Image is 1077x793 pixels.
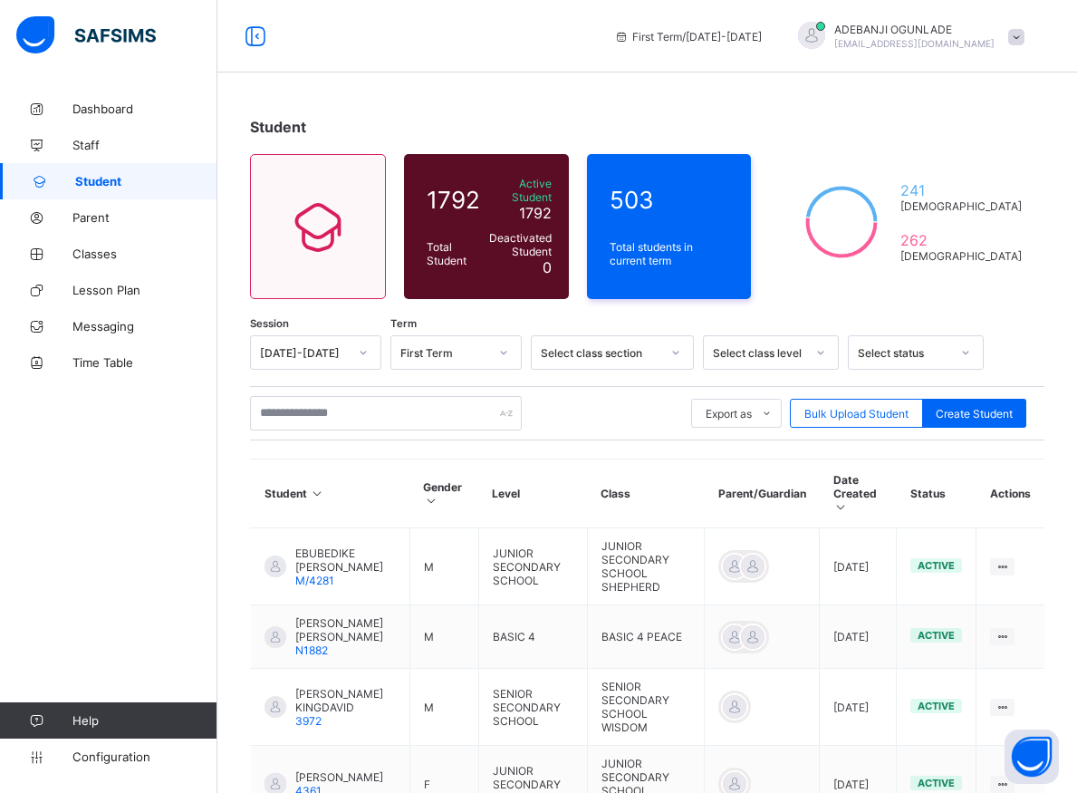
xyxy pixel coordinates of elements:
span: N1882 [295,643,328,657]
span: M/4281 [295,574,334,587]
span: ADEBANJI OGUNLADE [834,23,995,36]
th: Class [587,459,705,528]
i: Sort in Ascending Order [833,500,849,514]
span: Student [75,174,217,189]
span: active [918,559,955,572]
span: Time Table [72,355,217,370]
span: [EMAIL_ADDRESS][DOMAIN_NAME] [834,38,995,49]
th: Level [478,459,587,528]
span: [DEMOGRAPHIC_DATA] [900,199,1022,213]
div: Select status [858,346,950,360]
span: Deactivated Student [489,231,552,258]
th: Student [251,459,410,528]
span: 262 [900,231,1022,249]
div: Select class section [541,346,660,360]
span: 503 [610,186,729,214]
span: Session [250,317,289,330]
span: [DEMOGRAPHIC_DATA] [900,249,1022,263]
td: M [409,605,478,669]
span: Messaging [72,319,217,334]
span: Export as [706,407,752,421]
td: JUNIOR SECONDARY SCHOOL [478,528,587,605]
th: Status [897,459,976,528]
span: Term [390,317,417,330]
span: Classes [72,247,217,261]
span: Create Student [936,407,1013,421]
td: SENIOR SECONDARY SCHOOL WISDOM [587,669,705,746]
span: 1792 [519,204,552,222]
th: Date Created [820,459,897,528]
span: active [918,700,955,712]
span: active [918,777,955,789]
div: ADEBANJIOGUNLADE [780,22,1034,52]
span: Total students in current term [610,240,729,267]
span: 0 [543,258,552,276]
td: M [409,528,478,605]
td: JUNIOR SECONDARY SCHOOL SHEPHERD [587,528,705,605]
span: session/term information [614,30,762,44]
span: Student [250,118,306,136]
span: [PERSON_NAME] KINGDAVID [295,687,396,714]
span: Help [72,713,216,728]
span: 3972 [295,714,322,728]
i: Sort in Ascending Order [423,494,438,508]
td: [DATE] [820,528,897,605]
span: [PERSON_NAME] [PERSON_NAME] [295,616,396,643]
td: BASIC 4 [478,605,587,669]
td: M [409,669,478,746]
span: 1792 [427,186,480,214]
i: Sort in Ascending Order [310,487,325,500]
span: Lesson Plan [72,283,217,297]
span: Active Student [489,177,552,204]
img: safsims [16,16,156,54]
div: [DATE]-[DATE] [260,346,348,360]
span: Staff [72,138,217,152]
span: Parent [72,210,217,225]
span: EBUBEDIKE [PERSON_NAME] [295,546,396,574]
th: Gender [409,459,478,528]
th: Parent/Guardian [705,459,820,528]
button: Open asap [1005,730,1059,784]
span: 241 [900,181,1022,199]
th: Actions [976,459,1044,528]
div: Total Student [422,236,485,272]
div: First Term [400,346,488,360]
span: active [918,629,955,642]
td: BASIC 4 PEACE [587,605,705,669]
span: Configuration [72,749,216,764]
span: [PERSON_NAME] [295,770,383,784]
td: [DATE] [820,669,897,746]
div: Select class level [713,346,805,360]
span: Bulk Upload Student [804,407,909,421]
span: Dashboard [72,102,217,116]
td: SENIOR SECONDARY SCHOOL [478,669,587,746]
td: [DATE] [820,605,897,669]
